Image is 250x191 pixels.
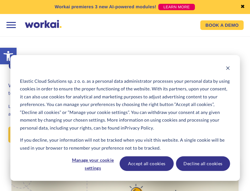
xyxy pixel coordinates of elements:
button: Manage your cookie settings [68,156,118,171]
a: LEARN MORE [158,4,195,10]
a: APPLY [DATE]! [8,127,61,143]
p: Looking for new challenges or just tired of a boring software house reality? Let us show you what... [8,103,241,118]
button: Decline all cookies [176,156,230,171]
p: Elastic Cloud Solutions sp. z o. o. as a personal data administrator processes your personal data... [20,77,230,132]
a: BOOK A DEMO [200,20,244,30]
a: Privacy Policy [125,124,153,132]
p: Workai premieres 3 new AI-powered modules! [55,4,156,10]
h1: Customer Success Specialist [8,59,241,74]
button: Accept all cookies [120,156,174,171]
button: Dismiss cookie banner [225,65,230,73]
p: If you decline, your information will not be tracked when you visit this website. A single cookie... [20,136,230,152]
a: ✖ [240,4,245,10]
div: Cookie banner [10,55,240,181]
h3: We are looking for an engaged Customer Success Specialist to strengthen our Customer Success team. [8,82,241,97]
